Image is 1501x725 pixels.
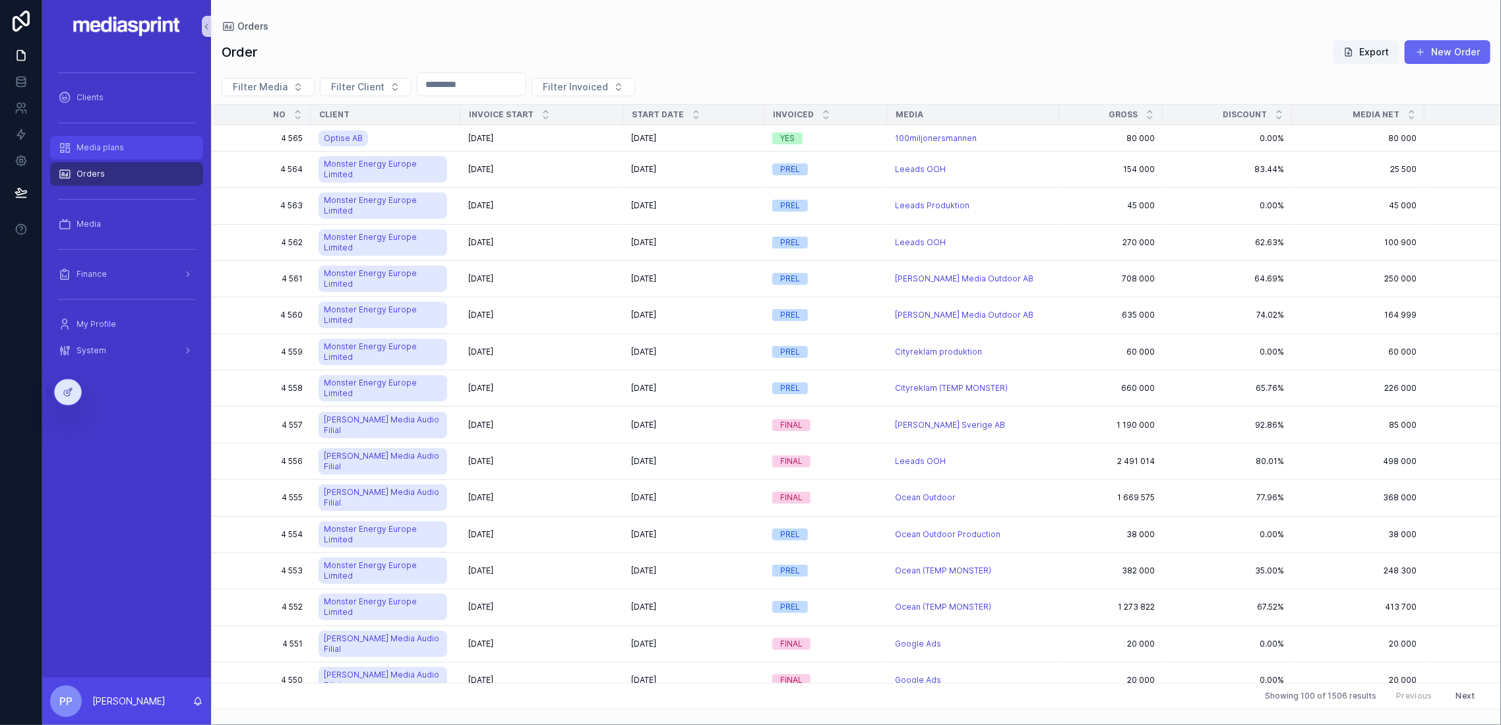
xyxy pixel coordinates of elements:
div: YES [780,132,795,144]
span: [DATE] [468,133,493,144]
div: PREL [780,237,800,248]
span: 4 565 [228,133,303,144]
a: [PERSON_NAME] Media Audio Filial [319,412,447,438]
span: [DATE] [631,164,656,175]
div: PREL [780,382,800,394]
span: [DATE] [468,456,493,467]
button: Select Button [532,78,635,96]
a: 92.86% [1171,420,1284,430]
a: Cityreklam produktion [895,347,982,357]
span: [DATE] [631,456,656,467]
div: scrollable content [42,53,211,380]
a: 0.00% [1171,133,1284,144]
img: App logo [73,16,181,37]
a: 38 000 [1300,529,1417,540]
a: [DATE] [468,310,615,320]
span: Media [77,219,101,229]
span: [DATE] [631,133,656,144]
a: 74.02% [1171,310,1284,320]
a: 80 000 [1300,133,1417,144]
a: [DATE] [468,274,615,284]
span: Ocean Outdoor Production [895,529,1000,540]
a: 100miljonersmannen [895,133,1051,144]
span: Cityreklam (TEMP MONSTER) [895,383,1008,393]
a: 498 000 [1300,456,1417,467]
a: Clients [50,86,203,109]
a: [DATE] [631,529,756,540]
a: 80.01% [1171,456,1284,467]
a: 4 559 [228,347,303,357]
a: PREL [772,529,879,540]
span: [PERSON_NAME] Sverige AB [895,420,1005,430]
span: Clients [77,92,104,103]
span: [PERSON_NAME] Media Outdoor AB [895,274,1033,284]
a: PREL [772,309,879,321]
span: 62.63% [1171,237,1284,248]
span: [PERSON_NAME] Media Audio Filial [324,487,442,508]
a: [DATE] [631,133,756,144]
span: Ocean Outdoor [895,492,956,503]
a: Leeads OOH [895,237,1051,248]
a: [DATE] [631,456,756,467]
span: 4 560 [228,310,303,320]
a: 4 563 [228,200,303,211]
div: FINAL [780,455,803,467]
div: PREL [780,200,800,212]
span: Leeads OOH [895,164,946,175]
span: Filter Invoiced [543,80,608,94]
span: 100miljonersmannen [895,133,977,144]
a: [PERSON_NAME] Media Audio Filial [319,409,452,441]
a: [DATE] [468,133,615,144]
a: 4 557 [228,420,303,430]
span: [DATE] [468,200,493,211]
a: Leeads Produktion [895,200,969,211]
span: 1 669 575 [1067,492,1155,503]
a: Leeads OOH [895,456,946,467]
a: Monster Energy Europe Limited [319,266,447,292]
a: [DATE] [631,383,756,393]
a: FINAL [772,419,879,431]
div: PREL [780,273,800,285]
a: PREL [772,273,879,285]
span: 85 000 [1300,420,1417,430]
span: 4 553 [228,565,303,576]
span: [DATE] [631,274,656,284]
a: 45 000 [1300,200,1417,211]
a: Monster Energy Europe Limited [319,229,447,256]
div: PREL [780,346,800,358]
a: Leeads OOH [895,237,946,248]
a: 635 000 [1067,310,1155,320]
a: [PERSON_NAME] Sverige AB [895,420,1051,430]
div: FINAL [780,492,803,504]
a: 0.00% [1171,200,1284,211]
button: Export [1333,40,1399,64]
a: Monster Energy Europe Limited [319,227,452,258]
span: [DATE] [468,274,493,284]
a: 83.44% [1171,164,1284,175]
div: PREL [780,565,800,577]
button: Select Button [222,78,315,96]
span: Finance [77,269,107,279]
a: 77.96% [1171,492,1284,503]
span: [DATE] [631,237,656,248]
a: 4 556 [228,456,303,467]
a: Monster Energy Europe Limited [319,154,452,185]
a: Optise AB [319,130,368,146]
a: [DATE] [468,347,615,357]
span: Monster Energy Europe Limited [324,560,442,581]
a: 4 558 [228,383,303,393]
a: 226 000 [1300,383,1417,393]
a: 60 000 [1067,347,1155,357]
a: 660 000 [1067,383,1155,393]
a: Orders [222,20,268,33]
span: 45 000 [1067,200,1155,211]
